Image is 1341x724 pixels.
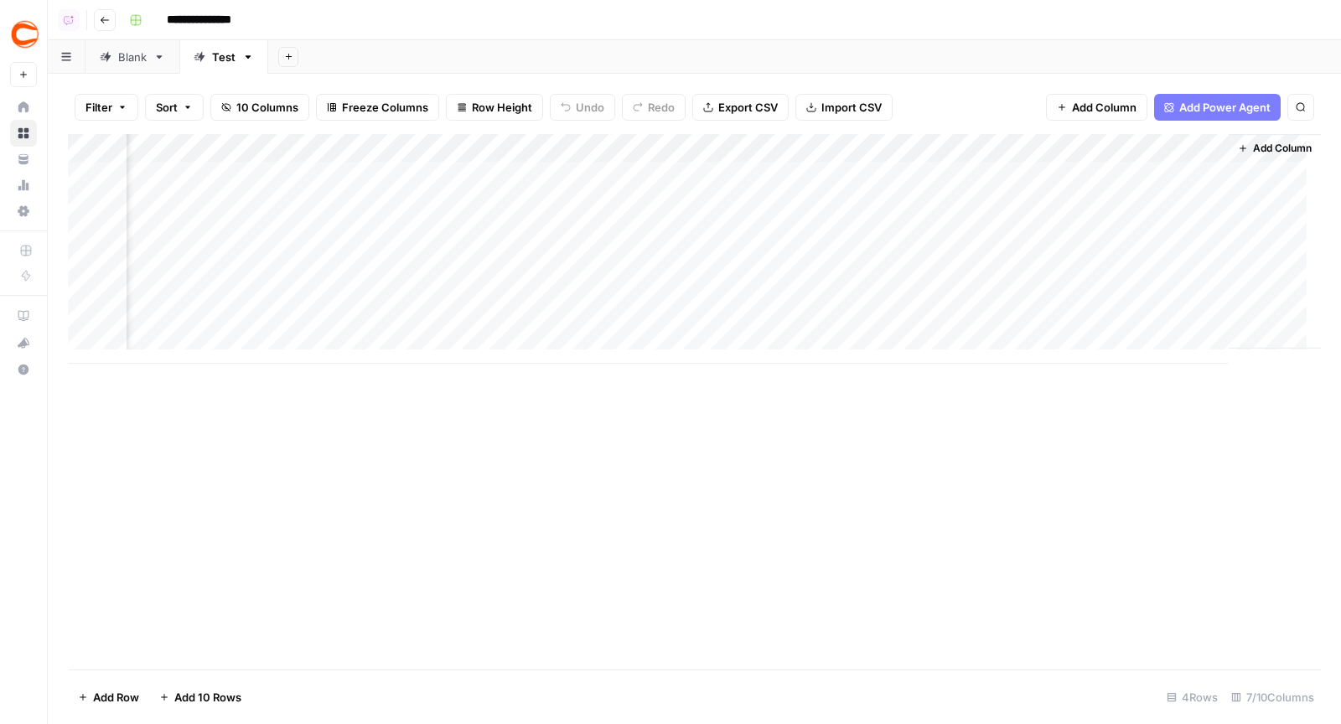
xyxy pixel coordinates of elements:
[212,49,236,65] div: Test
[622,94,686,121] button: Redo
[821,99,882,116] span: Import CSV
[11,330,36,355] div: What's new?
[1072,99,1136,116] span: Add Column
[472,99,532,116] span: Row Height
[236,99,298,116] span: 10 Columns
[75,94,138,121] button: Filter
[10,198,37,225] a: Settings
[1154,94,1281,121] button: Add Power Agent
[10,356,37,383] button: Help + Support
[210,94,309,121] button: 10 Columns
[93,689,139,706] span: Add Row
[316,94,439,121] button: Freeze Columns
[795,94,893,121] button: Import CSV
[68,684,149,711] button: Add Row
[10,120,37,147] a: Browse
[179,40,268,74] a: Test
[576,99,604,116] span: Undo
[10,303,37,329] a: AirOps Academy
[149,684,251,711] button: Add 10 Rows
[692,94,789,121] button: Export CSV
[156,99,178,116] span: Sort
[10,13,37,55] button: Workspace: Covers
[85,99,112,116] span: Filter
[118,49,147,65] div: Blank
[174,689,241,706] span: Add 10 Rows
[10,146,37,173] a: Your Data
[10,19,40,49] img: Covers Logo
[342,99,428,116] span: Freeze Columns
[1231,137,1318,159] button: Add Column
[1179,99,1271,116] span: Add Power Agent
[550,94,615,121] button: Undo
[1160,684,1225,711] div: 4 Rows
[10,94,37,121] a: Home
[85,40,179,74] a: Blank
[648,99,675,116] span: Redo
[1253,141,1312,156] span: Add Column
[446,94,543,121] button: Row Height
[718,99,778,116] span: Export CSV
[1225,684,1321,711] div: 7/10 Columns
[10,172,37,199] a: Usage
[10,329,37,356] button: What's new?
[1046,94,1147,121] button: Add Column
[145,94,204,121] button: Sort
